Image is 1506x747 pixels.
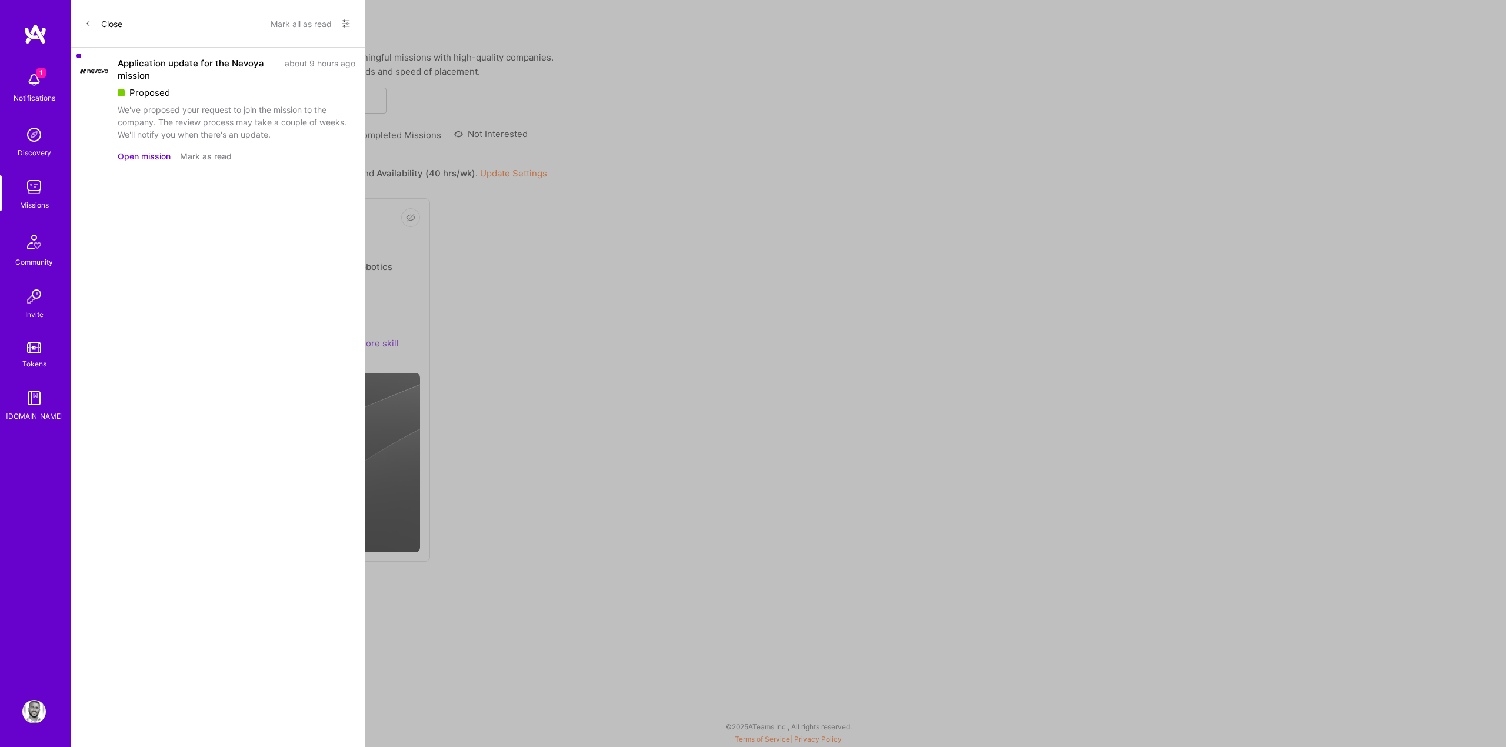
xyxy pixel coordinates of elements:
[27,342,41,353] img: tokens
[18,146,51,159] div: Discovery
[118,86,355,99] div: Proposed
[285,57,355,82] div: about 9 hours ago
[24,24,47,45] img: logo
[180,150,232,162] button: Mark as read
[22,175,46,199] img: teamwork
[22,700,46,723] img: User Avatar
[22,386,46,410] img: guide book
[118,57,278,82] div: Application update for the Nevoya mission
[271,14,332,33] button: Mark all as read
[20,199,49,211] div: Missions
[19,700,49,723] a: User Avatar
[25,308,44,321] div: Invite
[118,150,171,162] button: Open mission
[22,285,46,308] img: Invite
[22,358,46,370] div: Tokens
[22,123,46,146] img: discovery
[15,256,53,268] div: Community
[80,69,108,74] img: Company Logo
[118,104,355,141] div: We've proposed your request to join the mission to the company. The review process may take a cou...
[85,14,122,33] button: Close
[6,410,63,422] div: [DOMAIN_NAME]
[20,228,48,256] img: Community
